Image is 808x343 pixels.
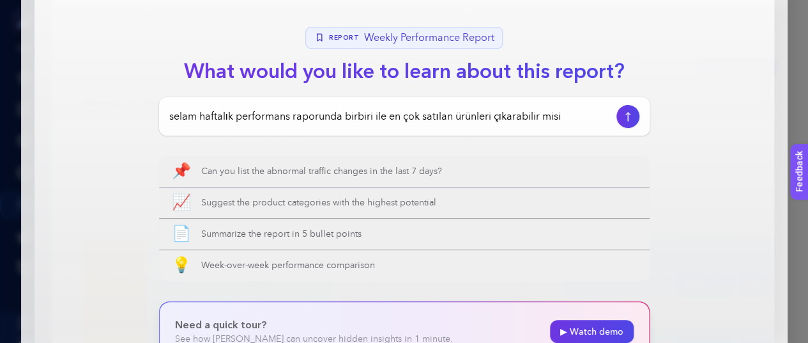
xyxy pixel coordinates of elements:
[201,196,637,209] span: Suggest the product categories with the highest potential
[159,187,650,218] button: 📈Suggest the product categories with the highest potential
[26,24,96,45] img: logo
[329,33,359,43] span: Report
[49,298,78,307] span: Home
[159,219,650,250] button: 📄Summarize the report in 5 bullet points
[220,20,243,44] div: Close
[174,56,635,87] h1: What would you like to learn about this report?
[172,195,191,211] span: 📈
[26,161,213,175] div: Send us a message
[159,156,650,187] button: 📌Can you list the abnormal traffic changes in the last 7 days?
[13,150,243,199] div: Send us a messageWe'll be back online in 2 hours
[364,30,494,45] span: Weekly Performance Report
[169,109,611,124] input: Ask Genie anything...
[201,228,637,241] span: Summarize the report in 5 bullet points
[174,20,199,46] img: Profile image for Kübra
[159,250,650,281] button: 💡Week-over-week performance comparison
[170,298,214,307] span: Messages
[175,317,453,333] p: Need a quick tour?
[128,266,255,317] button: Messages
[172,227,191,242] span: 📄
[201,259,637,272] span: Week-over-week performance comparison
[172,258,191,273] span: 💡
[26,91,230,113] p: Hi Digital 👋
[172,164,191,179] span: 📌
[8,4,49,14] span: Feedback
[201,165,637,178] span: Can you list the abnormal traffic changes in the last 7 days?
[550,320,634,343] a: ▶ Watch demo
[26,175,213,188] div: We'll be back online in 2 hours
[26,113,230,134] p: How can we help?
